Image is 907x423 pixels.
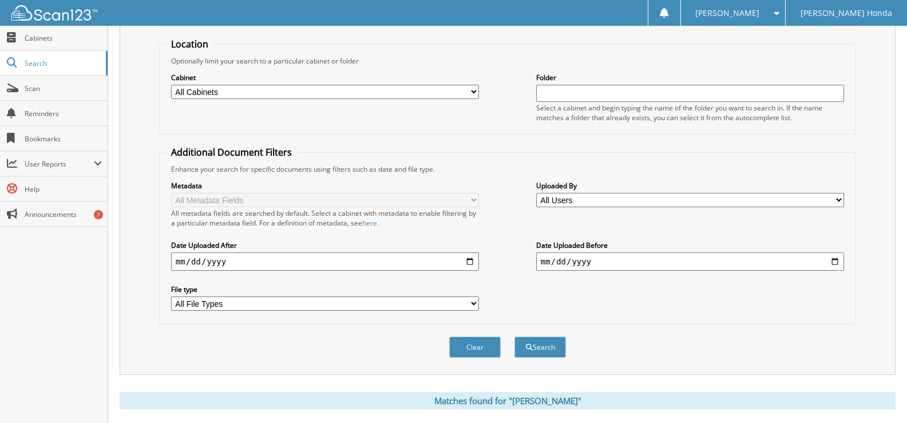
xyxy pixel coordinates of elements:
iframe: Chat Widget [850,368,907,423]
label: Date Uploaded Before [536,240,844,250]
button: Search [514,337,566,358]
legend: Additional Document Filters [165,146,298,159]
span: [PERSON_NAME] Honda [801,10,892,17]
div: Matches found for "[PERSON_NAME]" [120,392,896,409]
input: end [536,252,844,271]
div: 7 [94,210,103,219]
span: Search [25,58,100,68]
div: All metadata fields are searched by default. Select a cabinet with metadata to enable filtering b... [171,208,479,228]
label: Folder [536,73,844,82]
label: Date Uploaded After [171,240,479,250]
input: start [171,252,479,271]
legend: Location [165,38,214,50]
label: Uploaded By [536,181,844,191]
span: User Reports [25,159,94,169]
button: Clear [449,337,501,358]
label: Cabinet [171,73,479,82]
div: Optionally limit your search to a particular cabinet or folder [165,56,850,66]
label: File type [171,284,479,294]
span: Announcements [25,209,102,219]
span: Cabinets [25,33,102,43]
span: Help [25,184,102,194]
span: Bookmarks [25,134,102,144]
div: Enhance your search for specific documents using filters such as date and file type. [165,164,850,174]
span: [PERSON_NAME] [695,10,759,17]
a: here [362,218,377,228]
label: Metadata [171,181,479,191]
div: Select a cabinet and begin typing the name of the folder you want to search in. If the name match... [536,103,844,122]
span: Reminders [25,109,102,118]
img: scan123-logo-white.svg [11,5,97,21]
span: Scan [25,84,102,93]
